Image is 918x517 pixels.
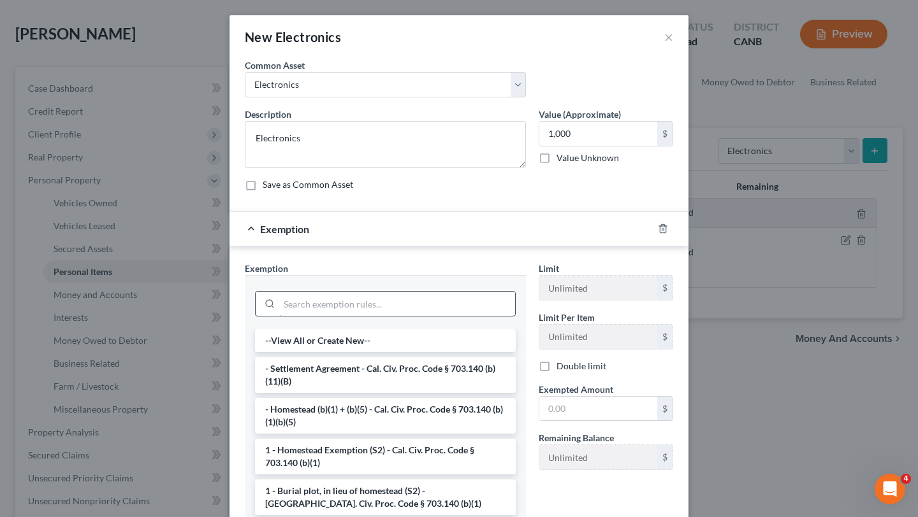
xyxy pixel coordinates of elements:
[557,152,619,164] label: Value Unknown
[664,29,673,45] button: ×
[539,122,657,146] input: 0.00
[255,329,516,352] li: --View All or Create New--
[539,276,657,300] input: --
[657,276,673,300] div: $
[657,445,673,469] div: $
[539,397,657,421] input: 0.00
[557,360,606,372] label: Double limit
[255,439,516,474] li: 1 - Homestead Exemption (S2) - Cal. Civ. Proc. Code § 703.140 (b)(1)
[279,292,515,316] input: Search exemption rules...
[255,479,516,515] li: 1 - Burial plot, in lieu of homestead (S2) - [GEOGRAPHIC_DATA]. Civ. Proc. Code § 703.140 (b)(1)
[539,384,613,395] span: Exempted Amount
[657,122,673,146] div: $
[245,28,341,46] div: New Electronics
[539,325,657,349] input: --
[875,474,905,504] iframe: Intercom live chat
[539,445,657,469] input: --
[901,474,911,484] span: 4
[539,263,559,274] span: Limit
[260,223,309,235] span: Exemption
[539,431,614,444] label: Remaining Balance
[539,311,595,324] label: Limit Per Item
[657,397,673,421] div: $
[539,108,621,121] label: Value (Approximate)
[255,398,516,434] li: - Homestead (b)(1) + (b)(5) - Cal. Civ. Proc. Code § 703.140 (b)(1)(b)(5)
[245,109,291,120] span: Description
[255,357,516,393] li: - Settlement Agreement - Cal. Civ. Proc. Code § 703.140 (b)(11)(B)
[263,178,353,191] label: Save as Common Asset
[245,263,288,274] span: Exemption
[245,59,305,72] label: Common Asset
[657,325,673,349] div: $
